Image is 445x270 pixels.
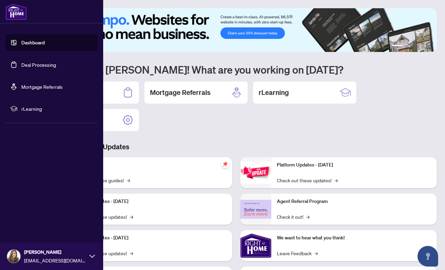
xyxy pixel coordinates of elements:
a: Check it out!→ [277,213,310,220]
p: Platform Updates - [DATE] [72,198,227,205]
img: Profile Icon [7,250,20,263]
span: [EMAIL_ADDRESS][DOMAIN_NAME] [24,257,86,264]
button: 3 [411,45,413,48]
span: → [314,249,318,257]
button: 1 [391,45,402,48]
p: Platform Updates - [DATE] [277,161,431,169]
p: Platform Updates - [DATE] [72,234,227,242]
span: pushpin [221,160,229,168]
span: rLearning [21,105,93,112]
p: We want to hear what you think! [277,234,431,242]
h2: Mortgage Referrals [150,88,210,97]
span: → [130,249,133,257]
img: Agent Referral Program [240,200,271,219]
button: 5 [422,45,424,48]
a: Dashboard [21,40,45,46]
span: → [334,176,338,184]
span: → [306,213,310,220]
img: Platform Updates - June 23, 2025 [240,162,271,183]
a: Mortgage Referrals [21,84,63,90]
span: → [127,176,130,184]
img: Slide 0 [36,8,437,52]
a: Leave Feedback→ [277,249,318,257]
button: 2 [405,45,408,48]
a: Deal Processing [21,62,56,68]
button: 4 [416,45,419,48]
img: logo [6,3,27,20]
h2: rLearning [259,88,289,97]
a: Check out these updates!→ [277,176,338,184]
p: Self-Help [72,161,227,169]
span: [PERSON_NAME] [24,248,86,256]
img: We want to hear what you think! [240,230,271,261]
span: → [130,213,133,220]
h1: Welcome back [PERSON_NAME]! What are you working on [DATE]? [36,63,437,76]
button: 6 [427,45,430,48]
button: Open asap [417,246,438,267]
h3: Brokerage & Industry Updates [36,142,437,152]
p: Agent Referral Program [277,198,431,205]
